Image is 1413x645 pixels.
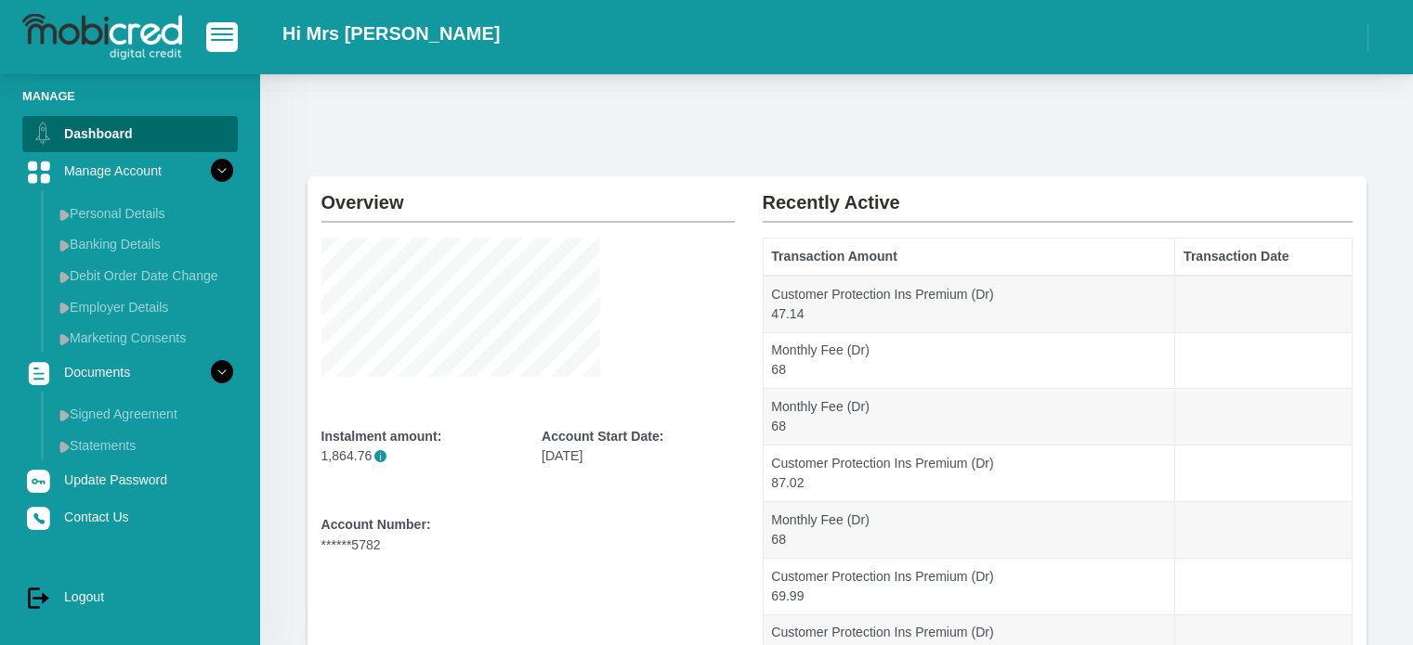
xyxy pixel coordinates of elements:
span: Please note that the instalment amount provided does not include the monthly fee, which will be i... [374,450,386,462]
th: Transaction Date [1175,239,1352,276]
td: Monthly Fee (Dr) 68 [763,332,1175,389]
a: Personal Details [52,199,238,228]
img: menu arrow [59,239,70,252]
a: Employer Details [52,292,238,322]
a: Debit Order Date Change [52,261,238,290]
td: Monthly Fee (Dr) 68 [763,389,1175,445]
a: Logout [22,579,238,614]
img: menu arrow [59,333,70,345]
a: Signed Agreement [52,399,238,429]
img: menu arrow [59,302,70,314]
a: Manage Account [22,153,238,188]
a: Documents [22,355,238,390]
td: Customer Protection Ins Premium (Dr) 69.99 [763,558,1175,614]
p: 1,864.76 [321,446,515,466]
h2: Overview [321,176,735,213]
td: Monthly Fee (Dr) 68 [763,501,1175,558]
a: Banking Details [52,229,238,259]
a: Marketing Consents [52,323,238,353]
b: Account Number: [321,517,431,532]
th: Transaction Amount [763,239,1175,276]
img: menu arrow [59,441,70,453]
div: [DATE] [542,427,735,466]
b: Instalment amount: [321,429,442,444]
img: menu arrow [59,209,70,221]
a: Statements [52,431,238,460]
h2: Recently Active [763,176,1353,213]
b: Account Start Date: [542,429,663,444]
td: Customer Protection Ins Premium (Dr) 87.02 [763,445,1175,502]
img: menu arrow [59,409,70,421]
img: logo-mobicred.svg [22,14,182,60]
h2: Hi Mrs [PERSON_NAME] [282,22,500,45]
a: Update Password [22,462,238,497]
a: Contact Us [22,499,238,535]
td: Customer Protection Ins Premium (Dr) 47.14 [763,276,1175,332]
img: menu arrow [59,271,70,283]
a: Dashboard [22,116,238,151]
li: Manage [22,87,238,105]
